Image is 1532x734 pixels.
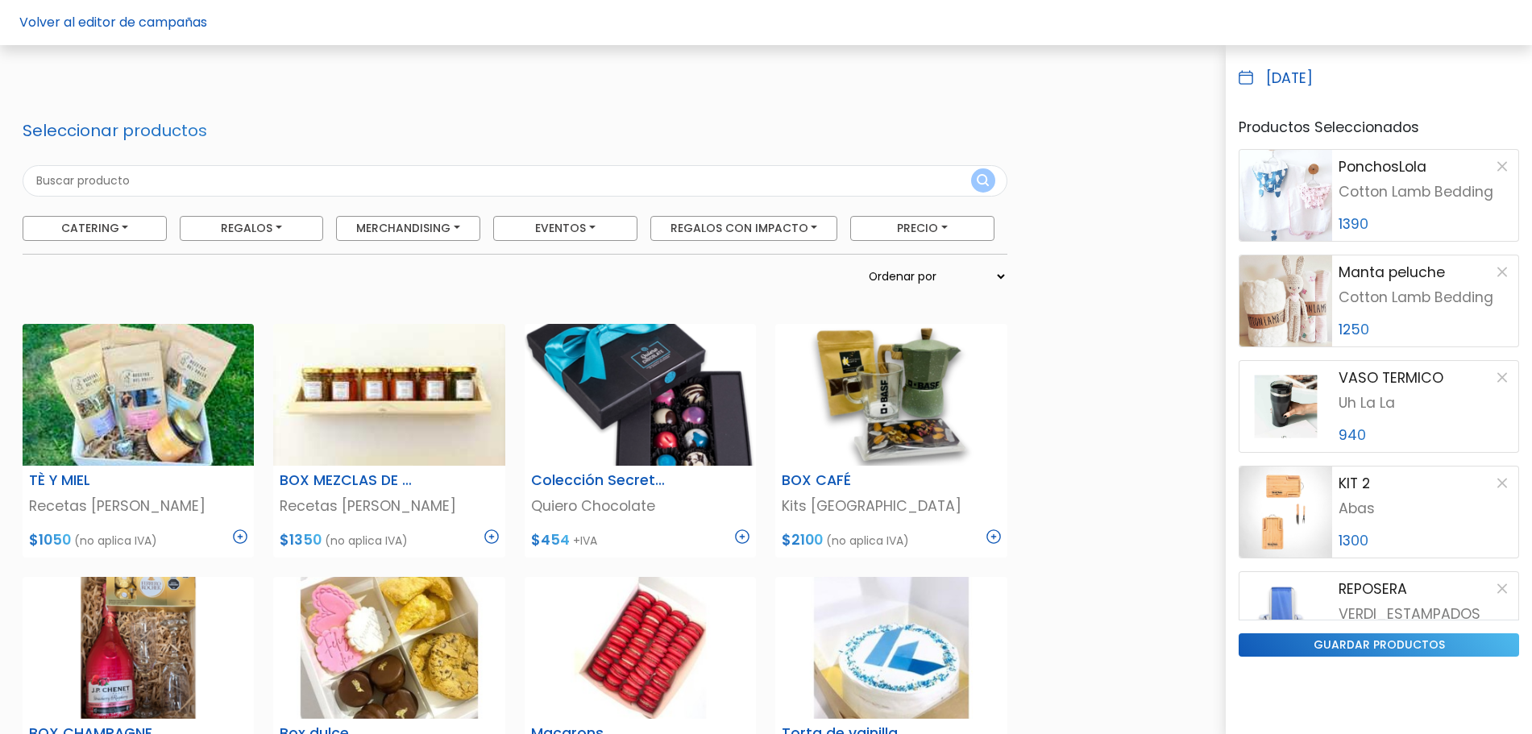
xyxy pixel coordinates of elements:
span: +IVA [573,533,597,549]
img: search_button-432b6d5273f82d61273b3651a40e1bd1b912527efae98b1b7a1b2c0702e16a8d.svg [977,174,989,189]
p: Recetas [PERSON_NAME] [280,496,498,516]
h6: TÈ Y MIEL [19,472,178,489]
button: Precio [850,216,994,241]
p: 1250 [1339,319,1512,340]
img: thumb_WhatsApp_Image_2024-11-11_at_16.48.26.jpeg [273,324,504,466]
button: Regalos [180,216,324,241]
img: plus_icon-3fa29c8c201d8ce5b7c3ad03cb1d2b720885457b696e93dcc2ba0c445e8c3955.svg [484,529,499,544]
button: Eventos [493,216,637,241]
p: KIT 2 [1339,473,1370,494]
p: 1390 [1339,214,1512,234]
p: Uh La La [1339,392,1512,413]
img: thumb_PHOTO-2024-04-09-14-21-58.jpg [23,324,254,466]
h6: Productos Seleccionados [1239,119,1519,136]
img: calendar_blue-ac3b0d226928c1d0a031b7180dff2cef00a061937492cb3cf56fc5c027ac901f.svg [1239,70,1253,85]
img: thumb_2000___2000-Photoroom_-_2024-09-23T143436.038.jpg [775,577,1007,719]
img: plus_icon-3fa29c8c201d8ce5b7c3ad03cb1d2b720885457b696e93dcc2ba0c445e8c3955.svg [986,529,1001,544]
p: Quiero Chocolate [531,496,749,516]
img: product image [1239,150,1332,241]
p: VERDI_ESTAMPADOS [1339,603,1512,624]
span: $1350 [280,530,322,549]
img: thumb_2000___2000-Photoroom_-_2024-09-23T143311.146.jpg [273,577,504,719]
h6: Colección Secretaria [521,472,680,489]
span: $1050 [29,530,71,549]
h6: BOX MEZCLAS DE CONDIMENTOS [270,472,429,489]
p: Abas [1339,498,1512,519]
a: BOX MEZCLAS DE CONDIMENTOS Recetas [PERSON_NAME] $1350 (no aplica IVA) [273,324,504,558]
p: VASO TERMICO [1339,367,1443,388]
h6: [DATE] [1266,70,1313,87]
img: thumb_2000___2000-Photoroom__49_.png [775,324,1007,466]
span: (no aplica IVA) [826,533,909,549]
input: Buscar producto [23,165,1007,197]
button: Merchandising [336,216,480,241]
img: plus_icon-3fa29c8c201d8ce5b7c3ad03cb1d2b720885457b696e93dcc2ba0c445e8c3955.svg [233,529,247,544]
h6: BOX CAFÉ [772,472,931,489]
p: Cotton Lamb Bedding [1339,181,1512,202]
img: thumb_2000___2000-Photoroom_-_2024-09-23T143401.643.jpg [525,577,756,719]
img: plus_icon-3fa29c8c201d8ce5b7c3ad03cb1d2b720885457b696e93dcc2ba0c445e8c3955.svg [735,529,749,544]
img: product image [1239,572,1332,663]
img: product image [1239,467,1332,558]
span: $2100 [782,530,823,549]
button: Regalos con Impacto [650,216,838,241]
p: 940 [1339,425,1512,446]
img: thumb_Dise%C3%B1o_sin_t%C3%ADtulo_-_2025-02-17T100854.687.png [23,577,254,719]
p: Recetas [PERSON_NAME] [29,496,247,516]
img: product image [1239,255,1332,346]
img: product image [1239,361,1332,452]
a: TÈ Y MIEL Recetas [PERSON_NAME] $1050 (no aplica IVA) [23,324,254,558]
button: Catering [23,216,167,241]
input: guardar productos [1239,633,1519,657]
span: $454 [531,530,570,549]
p: PonchosLola [1339,156,1426,177]
p: 1300 [1339,530,1512,551]
h3: Seleccionar productos [23,121,712,140]
a: Colección Secretaria Quiero Chocolate $454 +IVA [525,324,756,558]
p: Cotton Lamb Bedding [1339,287,1512,308]
img: thumb_secretaria.png [525,324,756,466]
p: Kits [GEOGRAPHIC_DATA] [782,496,1000,516]
a: BOX CAFÉ Kits [GEOGRAPHIC_DATA] $2100 (no aplica IVA) [775,324,1007,558]
p: REPOSERA [1339,578,1407,599]
span: (no aplica IVA) [74,533,157,549]
p: Manta peluche [1339,262,1445,283]
span: (no aplica IVA) [325,533,408,549]
a: Volver al editor de campañas [19,13,207,31]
